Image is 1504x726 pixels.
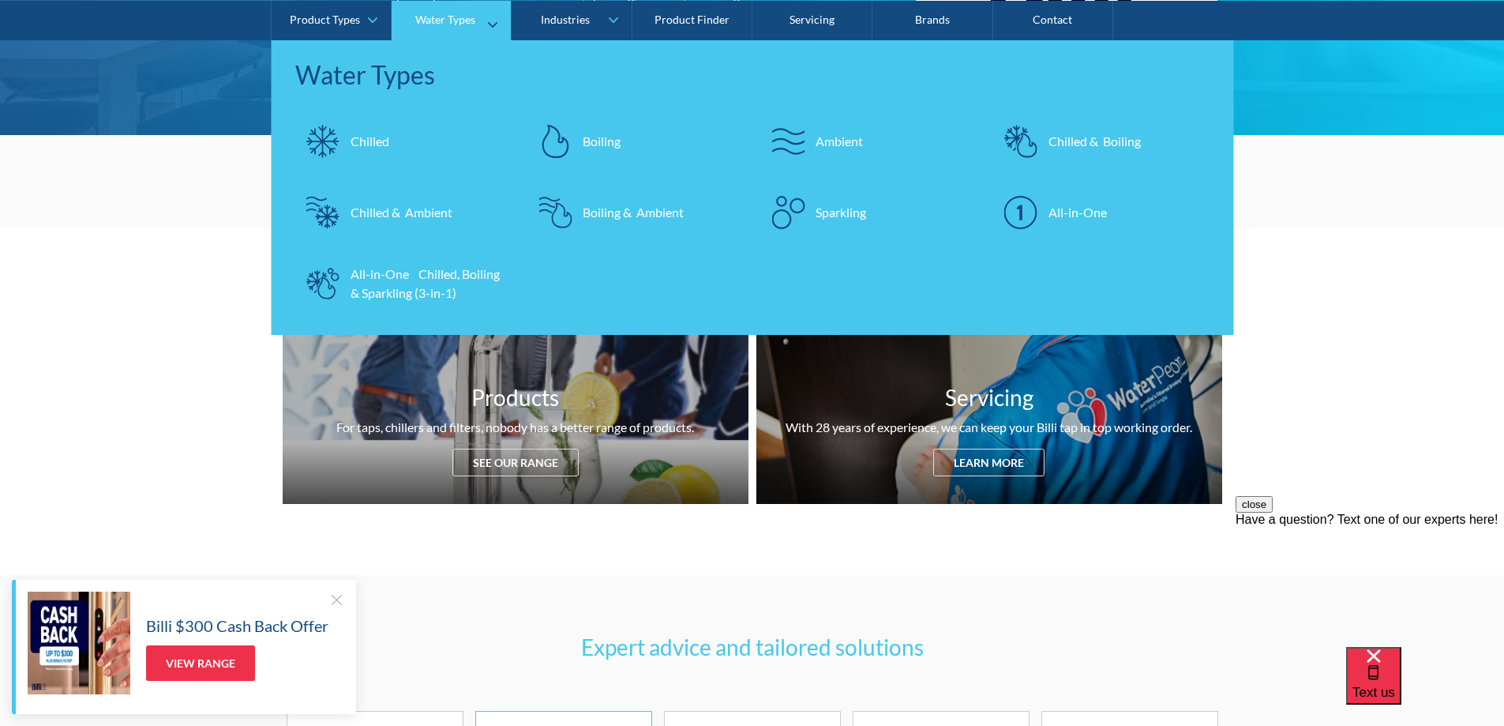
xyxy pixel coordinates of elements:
[452,449,579,476] div: See our range
[527,113,744,168] a: Boiling
[287,630,1218,664] h3: Expert advice and tailored solutions
[786,418,1192,437] div: With 28 years of experience, we can keep your Billi tap in top working order.
[527,184,744,239] a: Boiling & Ambient
[351,131,389,150] div: Chilled
[583,202,684,221] div: Boiling & Ambient
[993,184,1210,239] a: All-in-One
[351,264,504,302] div: All-in-One Chilled, Boiling & Sparkling (3-in-1)
[933,449,1045,476] div: Learn more
[1048,131,1141,150] div: Chilled & Boiling
[351,202,452,221] div: Chilled & Ambient
[756,299,1222,504] a: ServicingWith 28 years of experience, we can keep your Billi tap in top working order.Learn more
[1048,202,1107,221] div: All-in-One
[295,55,1210,93] div: Water Types
[760,184,977,239] a: Sparkling
[816,202,866,221] div: Sparkling
[295,113,512,168] a: Chilled
[295,255,512,310] a: All-in-One Chilled, Boiling & Sparkling (3-in-1)
[415,13,475,26] div: Water Types
[336,418,694,437] div: For taps, chillers and filters, nobody has a better range of products.
[272,39,1234,334] nav: Water Types
[1346,647,1504,726] iframe: podium webchat widget bubble
[28,592,130,694] img: Billi $300 Cash Back Offer
[471,381,559,414] h3: Products
[583,131,621,150] div: Boiling
[146,645,255,681] a: View Range
[290,13,360,26] div: Product Types
[283,299,748,504] a: ProductsFor taps, chillers and filters, nobody has a better range of products.See our range
[541,13,590,26] div: Industries
[295,184,512,239] a: Chilled & Ambient
[945,381,1033,414] h3: Servicing
[1236,496,1504,667] iframe: podium webchat widget prompt
[993,113,1210,168] a: Chilled & Boiling
[760,113,977,168] a: Ambient
[146,614,328,638] h5: Billi $300 Cash Back Offer
[816,131,863,150] div: Ambient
